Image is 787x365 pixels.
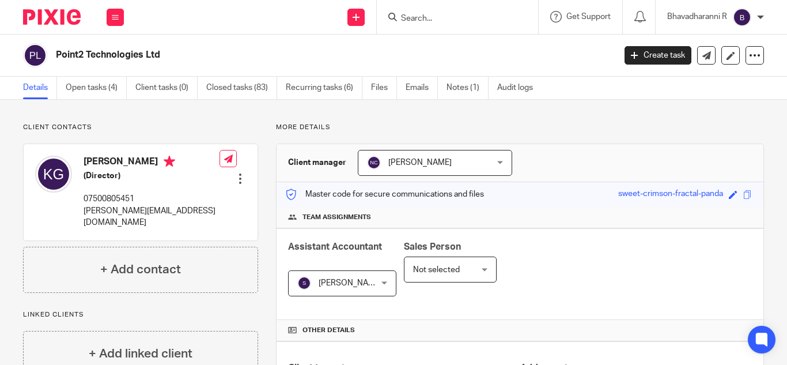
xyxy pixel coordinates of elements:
a: Open tasks (4) [66,77,127,99]
p: [PERSON_NAME][EMAIL_ADDRESS][DOMAIN_NAME] [84,205,220,229]
img: svg%3E [23,43,47,67]
a: Create task [625,46,691,65]
a: Files [371,77,397,99]
h5: (Director) [84,170,220,182]
p: Master code for secure communications and files [285,189,484,200]
div: sweet-crimson-fractal-panda [618,188,723,201]
img: svg%3E [733,8,751,27]
i: Primary [164,156,175,167]
img: svg%3E [367,156,381,170]
p: 07500805451 [84,193,220,205]
span: [PERSON_NAME] [388,159,452,167]
a: Audit logs [497,77,542,99]
a: Notes (1) [447,77,489,99]
p: Bhavadharanni R [667,11,727,22]
span: Team assignments [302,213,371,222]
img: svg%3E [35,156,72,193]
h3: Client manager [288,157,346,168]
a: Closed tasks (83) [206,77,277,99]
img: Pixie [23,9,81,25]
p: More details [276,123,764,132]
span: Sales Person [404,242,461,251]
h4: + Add contact [100,261,181,279]
span: Get Support [566,13,611,21]
h2: Point2 Technologies Ltd [56,49,497,61]
h4: [PERSON_NAME] [84,156,220,170]
span: Other details [302,326,355,335]
p: Client contacts [23,123,258,132]
a: Recurring tasks (6) [286,77,362,99]
p: Linked clients [23,310,258,319]
span: [PERSON_NAME] K V [319,279,396,287]
input: Search [400,14,504,24]
h4: + Add linked client [89,345,192,363]
span: Assistant Accountant [288,242,382,251]
a: Client tasks (0) [135,77,198,99]
a: Emails [406,77,438,99]
img: svg%3E [297,276,311,290]
span: Not selected [413,266,460,274]
a: Details [23,77,57,99]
